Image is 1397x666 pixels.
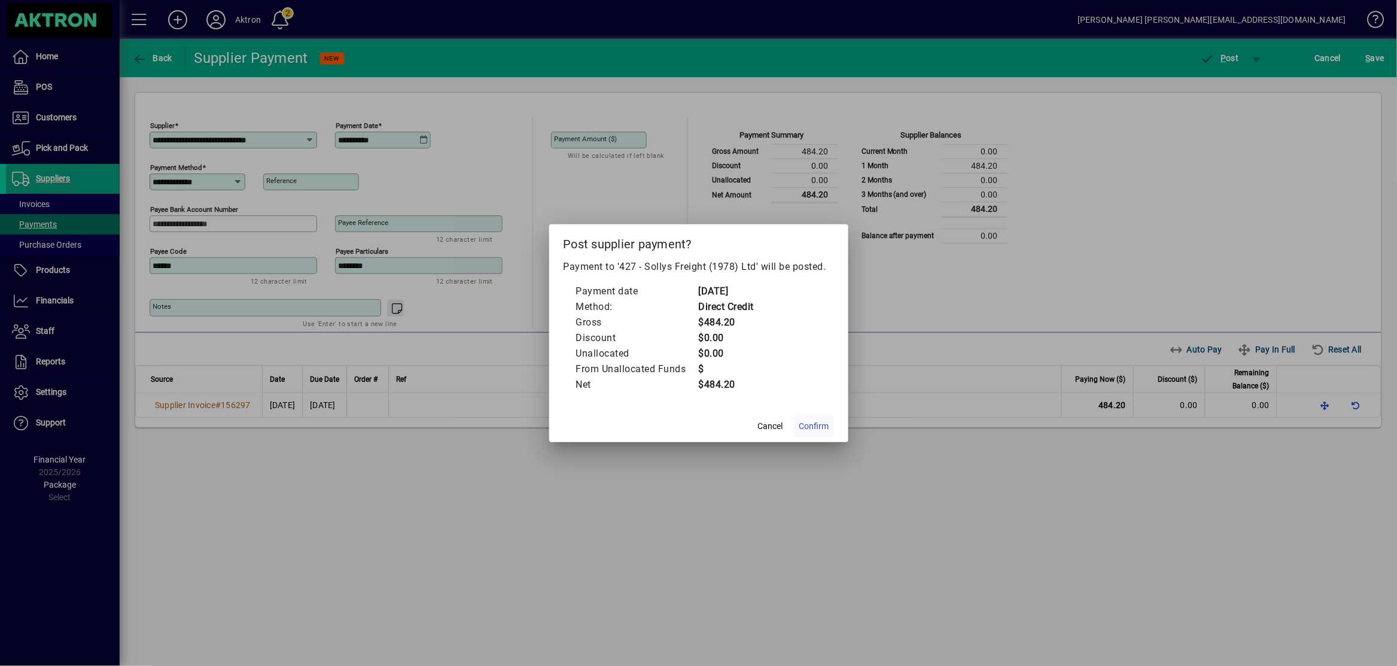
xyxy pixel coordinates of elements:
[698,346,754,361] td: $0.00
[564,260,834,274] p: Payment to '427 - Sollys Freight (1978) Ltd' will be posted.
[576,299,698,315] td: Method:
[549,224,848,259] h2: Post supplier payment?
[698,284,754,299] td: [DATE]
[698,377,754,393] td: $484.20
[576,377,698,393] td: Net
[576,361,698,377] td: From Unallocated Funds
[698,330,754,346] td: $0.00
[576,330,698,346] td: Discount
[698,315,754,330] td: $484.20
[576,315,698,330] td: Gross
[758,420,783,433] span: Cancel
[795,416,834,437] button: Confirm
[698,299,754,315] td: Direct Credit
[576,346,698,361] td: Unallocated
[576,284,698,299] td: Payment date
[751,416,790,437] button: Cancel
[799,420,829,433] span: Confirm
[698,361,754,377] td: $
